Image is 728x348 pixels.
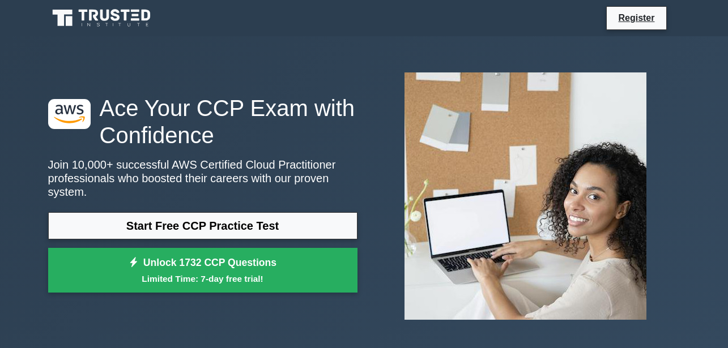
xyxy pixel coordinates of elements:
h1: Ace Your CCP Exam with Confidence [48,94,357,149]
p: Join 10,000+ successful AWS Certified Cloud Practitioner professionals who boosted their careers ... [48,158,357,199]
small: Limited Time: 7-day free trial! [62,272,343,285]
a: Start Free CCP Practice Test [48,212,357,239]
a: Unlock 1732 CCP QuestionsLimited Time: 7-day free trial! [48,248,357,293]
a: Register [611,11,661,25]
